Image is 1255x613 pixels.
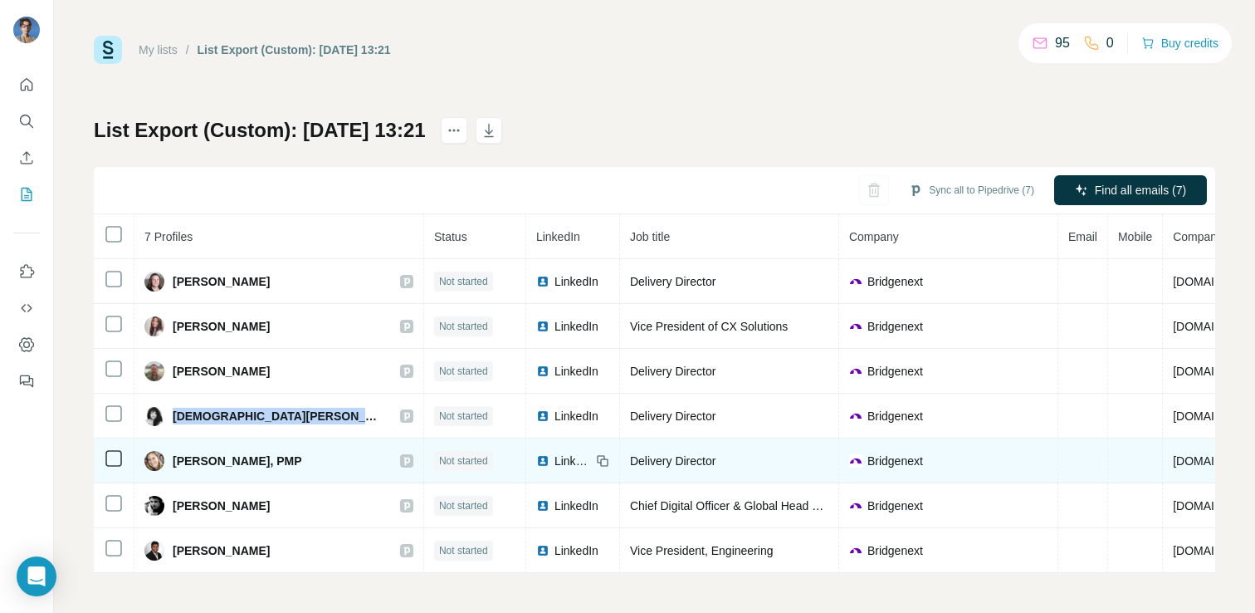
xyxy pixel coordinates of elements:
button: Enrich CSV [13,143,40,173]
button: Find all emails (7) [1054,175,1207,205]
img: Avatar [144,272,164,292]
span: Bridgenext [867,453,923,469]
img: Avatar [144,406,164,426]
p: 0 [1106,33,1114,53]
span: Not started [439,274,488,289]
button: Use Surfe on LinkedIn [13,257,40,287]
span: Bridgenext [867,542,923,559]
img: LinkedIn logo [536,409,549,423]
li: / [186,42,189,58]
span: LinkedIn [554,453,591,469]
span: 7 Profiles [144,230,193,243]
img: company-logo [849,544,862,557]
span: Job title [630,230,670,243]
button: My lists [13,179,40,209]
span: Vice President, Engineering [630,544,774,557]
span: Not started [439,409,488,424]
span: LinkedIn [554,318,598,335]
span: Email [1068,230,1097,243]
div: List Export (Custom): [DATE] 13:21 [198,42,391,58]
div: Open Intercom Messenger [17,557,56,596]
span: [PERSON_NAME] [173,498,270,514]
a: My lists [139,43,178,56]
button: Dashboard [13,330,40,360]
img: Avatar [144,451,164,471]
img: LinkedIn logo [536,275,549,288]
span: Not started [439,319,488,334]
img: LinkedIn logo [536,365,549,378]
button: Search [13,106,40,136]
span: LinkedIn [536,230,580,243]
span: LinkedIn [554,408,598,424]
img: Avatar [13,17,40,43]
span: Not started [439,454,488,468]
span: Mobile [1118,230,1152,243]
img: LinkedIn logo [536,320,549,333]
button: actions [441,117,467,144]
img: Avatar [144,361,164,381]
span: Delivery Director [630,409,715,423]
img: company-logo [849,409,862,423]
span: Find all emails (7) [1095,182,1186,199]
span: Not started [439,498,488,513]
span: Company [849,230,899,243]
span: Chief Digital Officer & Global Head of Consulting [630,499,880,512]
img: company-logo [849,365,862,378]
span: LinkedIn [554,273,598,290]
img: company-logo [849,275,862,288]
span: [DEMOGRAPHIC_DATA][PERSON_NAME] [173,408,383,424]
span: Status [434,230,467,243]
img: Avatar [144,316,164,336]
span: Not started [439,543,488,558]
button: Buy credits [1141,32,1218,55]
span: Bridgenext [867,408,923,424]
span: Bridgenext [867,273,923,290]
img: LinkedIn logo [536,544,549,557]
img: company-logo [849,454,862,468]
button: Feedback [13,366,40,396]
button: Quick start [13,70,40,100]
img: LinkedIn logo [536,454,549,468]
img: company-logo [849,499,862,512]
span: Bridgenext [867,498,923,514]
button: Use Surfe API [13,293,40,323]
span: [PERSON_NAME] [173,542,270,559]
button: Sync all to Pipedrive (7) [897,178,1046,203]
span: [PERSON_NAME] [173,363,270,380]
span: Delivery Director [630,275,715,288]
span: [PERSON_NAME] [173,318,270,335]
span: Bridgenext [867,318,923,335]
img: Avatar [144,496,164,516]
img: Avatar [144,541,164,561]
span: Vice President of CX Solutions [630,320,788,333]
img: Surfe Logo [94,36,122,64]
span: LinkedIn [554,363,598,380]
span: LinkedIn [554,498,598,514]
span: [PERSON_NAME], PMP [173,453,302,469]
span: LinkedIn [554,542,598,559]
span: Delivery Director [630,454,715,468]
img: LinkedIn logo [536,499,549,512]
h1: List Export (Custom): [DATE] 13:21 [94,117,426,144]
span: Not started [439,364,488,379]
span: [PERSON_NAME] [173,273,270,290]
img: company-logo [849,320,862,333]
span: Bridgenext [867,363,923,380]
p: 95 [1055,33,1070,53]
span: Delivery Director [630,365,715,378]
